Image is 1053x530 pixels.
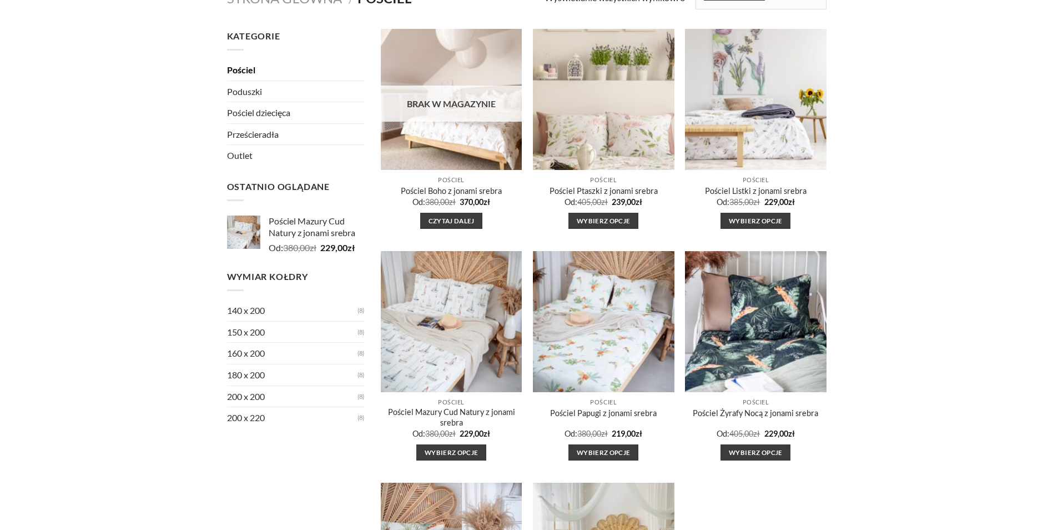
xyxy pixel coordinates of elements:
[227,145,365,166] a: Outlet
[269,216,355,238] span: Pościel Mazury Cud Natury z jonami srebra
[420,213,483,229] a: Przeczytaj więcej o „Pościel Boho z jonami srebra”
[269,216,365,239] a: Pościel Mazury Cud Natury z jonami srebra
[460,429,490,438] bdi: 229,00
[386,407,517,428] a: Pościel Mazury Cud Natury z jonami srebra
[449,197,456,207] span: zł
[347,242,355,253] span: zł
[227,300,358,321] a: 140 x 200
[283,242,316,253] bdi: 380,00
[612,429,642,438] bdi: 219,00
[788,197,795,207] span: zł
[753,197,760,207] span: zł
[310,242,316,253] span: zł
[729,197,760,207] bdi: 385,00
[357,408,364,427] span: (8)
[717,429,729,438] span: Od:
[401,186,502,197] a: Pościel Boho z jonami srebra
[691,399,821,406] p: Pościel
[693,408,818,419] a: Pościel Żyrafy Nocą z jonami srebra
[764,429,795,438] bdi: 229,00
[550,186,658,197] a: Pościel Ptaszki z jonami srebra
[601,429,608,438] span: zł
[357,301,364,320] span: (8)
[538,399,669,406] p: Pościel
[460,197,490,207] bdi: 370,00
[636,429,642,438] span: zł
[227,81,365,102] a: Poduszki
[483,197,490,207] span: zł
[320,242,355,253] bdi: 229,00
[721,444,790,461] a: Przeczytaj więcej o „Pościel Żyrafy Nocą z jonami srebra”
[753,429,760,438] span: zł
[577,429,608,438] bdi: 380,00
[357,387,364,406] span: (8)
[425,429,456,438] bdi: 380,00
[764,197,795,207] bdi: 229,00
[729,429,760,438] bdi: 405,00
[612,197,642,207] bdi: 239,00
[788,429,795,438] span: zł
[636,197,642,207] span: zł
[227,102,365,123] a: Pościel dziecięca
[412,429,425,438] span: Od:
[550,408,657,419] a: Pościel Papugi z jonami srebra
[721,213,790,229] a: Przeczytaj więcej o „Pościel Listki z jonami srebra”
[357,366,364,384] span: (8)
[227,59,365,81] a: Pościel
[227,322,358,343] a: 150 x 200
[269,242,283,253] span: Od:
[227,271,308,282] span: Wymiar kołdry
[357,323,364,342] span: (8)
[416,444,486,461] a: Przeczytaj więcej o „Pościel Mazury Cud Natury z jonami srebra”
[412,197,425,207] span: Od:
[568,213,638,229] a: Przeczytaj więcej o „Pościel Ptaszki z jonami srebra”
[227,364,358,386] a: 180 x 200
[565,197,577,207] span: Od:
[717,197,729,207] span: Od:
[705,186,807,197] a: Pościel Listki z jonami srebra
[227,181,330,192] span: Ostatnio oglądane
[538,177,669,184] p: Pościel
[691,177,821,184] p: Pościel
[386,177,517,184] p: Pościel
[483,429,490,438] span: zł
[227,386,358,407] a: 200 x 200
[357,344,364,363] span: (8)
[425,197,456,207] bdi: 380,00
[577,197,608,207] bdi: 405,00
[227,407,358,428] a: 200 x 220
[227,343,358,364] a: 160 x 200
[227,31,280,41] span: Kategorie
[386,399,517,406] p: Pościel
[565,429,577,438] span: Od:
[227,124,365,145] a: Prześcieradła
[449,429,456,438] span: zł
[568,444,638,461] a: Przeczytaj więcej o „Pościel Papugi z jonami srebra”
[381,86,522,122] div: Brak w magazynie
[601,197,608,207] span: zł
